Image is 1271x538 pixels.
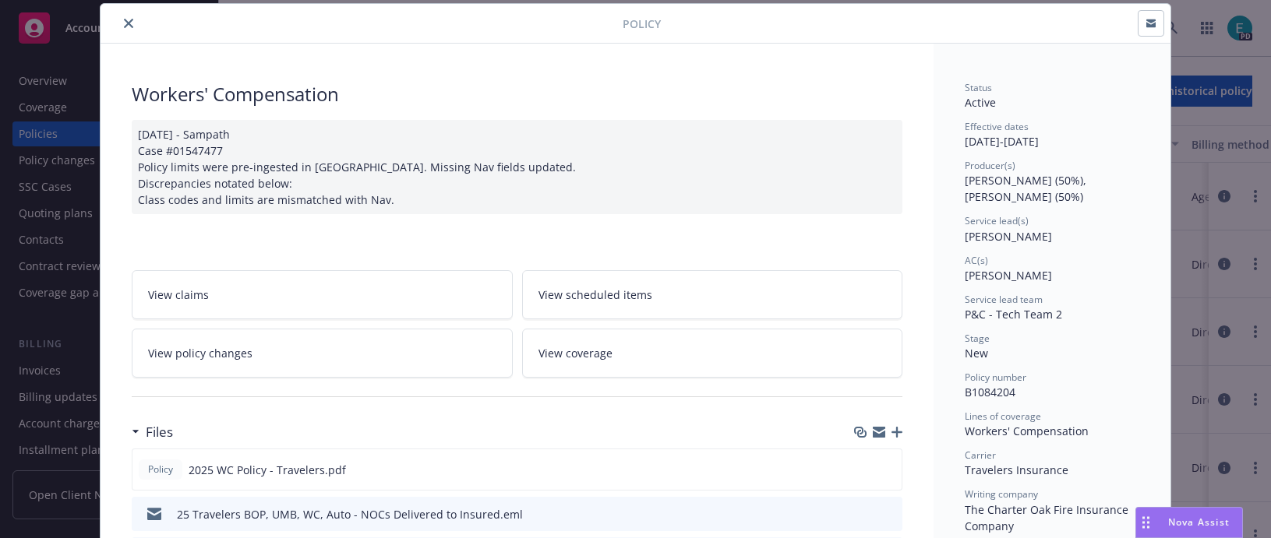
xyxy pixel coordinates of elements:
button: Nova Assist [1135,507,1243,538]
span: View policy changes [148,345,252,361]
a: View policy changes [132,329,513,378]
span: New [965,346,988,360]
span: Carrier [965,448,996,462]
span: Effective dates [965,120,1029,133]
span: View coverage [538,345,613,361]
span: The Charter Oak Fire Insurance Company [965,502,1132,533]
button: preview file [882,506,896,522]
span: Lines of coverage [965,410,1041,423]
span: B1084204 [965,385,1015,399]
h3: Files [146,422,173,442]
span: Writing company [965,487,1038,501]
span: View scheduled items [538,287,652,303]
div: 25 Travelers BOP, UMB, WC, Auto - NOCs Delivered to Insured.eml [177,506,523,522]
div: [DATE] - Sampath Case #01547477 Policy limits were pre-ingested in [GEOGRAPHIC_DATA]. Missing Nav... [132,120,902,214]
a: View scheduled items [522,270,903,319]
span: View claims [148,287,209,303]
span: Workers' Compensation [965,424,1089,438]
span: 2025 WC Policy - Travelers.pdf [189,462,346,478]
button: close [119,14,138,33]
span: Status [965,81,992,94]
span: P&C - Tech Team 2 [965,307,1062,322]
span: AC(s) [965,254,988,267]
div: [DATE] - [DATE] [965,120,1139,149]
span: Stage [965,332,990,345]
button: preview file [881,462,895,478]
span: Service lead(s) [965,214,1029,227]
div: Files [132,422,173,442]
span: Policy number [965,371,1026,384]
a: View claims [132,270,513,319]
span: Producer(s) [965,159,1015,172]
button: download file [857,506,870,522]
a: View coverage [522,329,903,378]
span: Policy [623,16,661,32]
span: Nova Assist [1168,515,1230,529]
span: [PERSON_NAME] [965,229,1052,244]
button: download file [856,462,869,478]
span: [PERSON_NAME] (50%), [PERSON_NAME] (50%) [965,173,1089,204]
span: Active [965,95,996,110]
span: Policy [145,462,176,476]
div: Workers' Compensation [132,81,902,107]
span: Service lead team [965,293,1043,306]
span: [PERSON_NAME] [965,268,1052,283]
div: Drag to move [1136,508,1156,537]
span: Travelers Insurance [965,462,1068,477]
